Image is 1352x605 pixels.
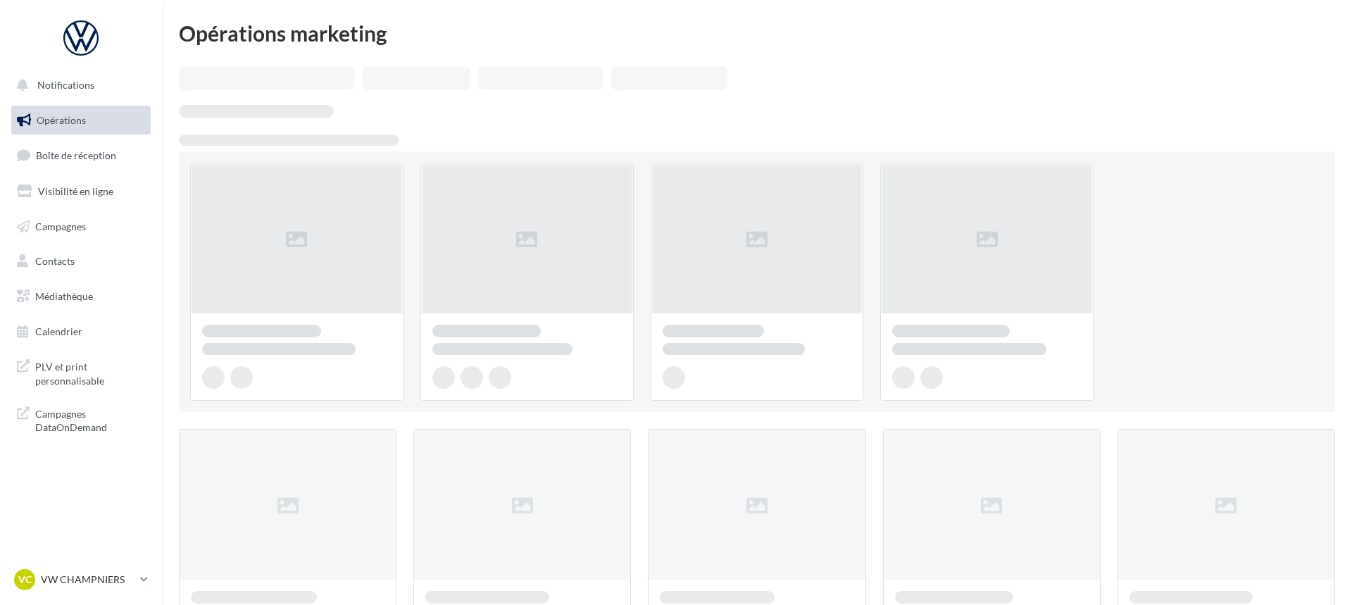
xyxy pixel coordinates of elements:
[36,149,116,161] span: Boîte de réception
[37,79,94,91] span: Notifications
[35,290,93,302] span: Médiathèque
[8,282,154,311] a: Médiathèque
[35,255,75,267] span: Contacts
[8,140,154,170] a: Boîte de réception
[8,317,154,347] a: Calendrier
[35,404,145,435] span: Campagnes DataOnDemand
[35,357,145,387] span: PLV et print personnalisable
[8,399,154,440] a: Campagnes DataOnDemand
[179,23,1335,44] div: Opérations marketing
[8,247,154,276] a: Contacts
[41,573,134,587] p: VW CHAMPNIERS
[8,351,154,393] a: PLV et print personnalisable
[8,177,154,206] a: Visibilité en ligne
[11,566,151,593] a: VC VW CHAMPNIERS
[18,573,32,587] span: VC
[35,220,86,232] span: Campagnes
[37,114,86,126] span: Opérations
[35,325,82,337] span: Calendrier
[8,70,148,100] button: Notifications
[8,212,154,242] a: Campagnes
[38,185,113,197] span: Visibilité en ligne
[8,106,154,135] a: Opérations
